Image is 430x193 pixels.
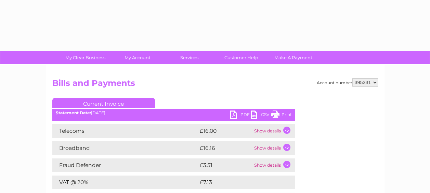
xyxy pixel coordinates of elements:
[198,158,252,172] td: £3.51
[317,78,378,87] div: Account number
[57,51,114,64] a: My Clear Business
[271,111,292,120] a: Print
[52,111,295,115] div: [DATE]
[252,124,295,138] td: Show details
[52,176,198,189] td: VAT @ 20%
[198,124,252,138] td: £16.00
[265,51,322,64] a: Make A Payment
[213,51,270,64] a: Customer Help
[252,158,295,172] td: Show details
[161,51,218,64] a: Services
[52,98,155,108] a: Current Invoice
[109,51,166,64] a: My Account
[52,78,378,91] h2: Bills and Payments
[251,111,271,120] a: CSV
[198,176,278,189] td: £7.13
[230,111,251,120] a: PDF
[52,124,198,138] td: Telecoms
[52,141,198,155] td: Broadband
[56,110,91,115] b: Statement Date:
[252,141,295,155] td: Show details
[52,158,198,172] td: Fraud Defender
[198,141,252,155] td: £16.16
